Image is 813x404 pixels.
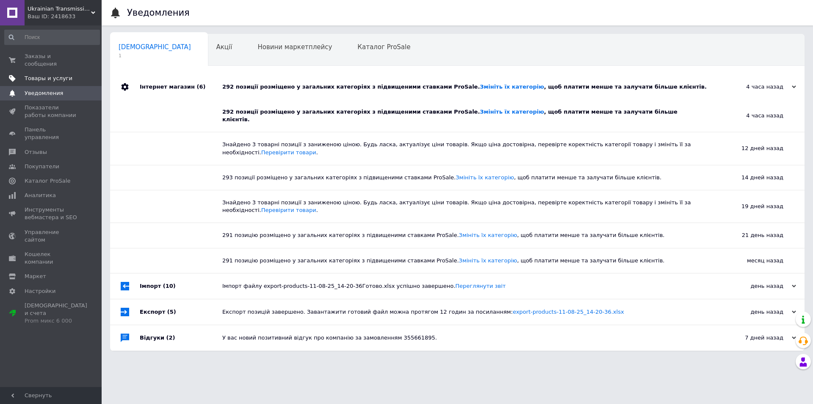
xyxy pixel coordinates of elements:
[699,132,805,164] div: 12 дней назад
[216,43,232,51] span: Акції
[25,177,70,185] span: Каталог ProSale
[25,104,78,119] span: Показатели работы компании
[163,283,176,289] span: (10)
[196,84,205,90] span: (6)
[28,13,102,20] div: Ваш ID: 2418633
[711,282,796,290] div: день назад
[25,89,63,97] span: Уведомления
[222,199,699,214] div: Знайдено 3 товарні позиції з заниженою ціною. Будь ласка, актуалізує ціни товарів. Якщо ціна дост...
[459,232,517,238] a: Змініть їх категорію
[456,174,514,181] a: Змініть їх категорію
[459,257,517,264] a: Змініть їх категорію
[222,231,699,239] div: 291 позицію розміщено у загальних категоріях з підвищеними ставками ProSale. , щоб платити менше ...
[25,148,47,156] span: Отзывы
[167,309,176,315] span: (5)
[140,74,222,100] div: Інтернет магазин
[25,228,78,244] span: Управление сайтом
[480,109,544,115] a: Змініть їх категорію
[25,75,72,82] span: Товары и услуги
[140,325,222,351] div: Відгуки
[222,141,699,156] div: Знайдено 3 товарні позиції з заниженою ціною. Будь ласка, актуалізує ціни товарів. Якщо ціна дост...
[261,207,316,213] a: Перевірити товари
[119,53,191,59] span: 1
[166,334,175,341] span: (2)
[28,5,91,13] span: Ukrainian Transmission Centre
[140,273,222,299] div: Імпорт
[25,317,87,325] div: Prom микс 6 000
[4,30,100,45] input: Поиск
[222,257,699,265] div: 291 позицію розміщено у загальних категоріях з підвищеними ставками ProSale. , щоб платити менше ...
[127,8,190,18] h1: Уведомления
[25,251,78,266] span: Кошелек компании
[25,53,78,68] span: Заказы и сообщения
[222,83,711,91] div: 292 позиції розміщено у загальних категоріях з підвищеними ставками ProSale. , щоб платити менше ...
[257,43,332,51] span: Новини маркетплейсу
[699,248,805,273] div: месяц назад
[25,192,56,199] span: Аналитика
[25,302,87,325] span: [DEMOGRAPHIC_DATA] и счета
[261,149,316,156] a: Перевірити товари
[480,84,544,90] a: Змініть їх категорію
[25,163,59,170] span: Покупатели
[711,308,796,316] div: день назад
[140,299,222,325] div: Експорт
[513,309,624,315] a: export-products-11-08-25_14-20-36.xlsx
[222,334,711,342] div: У вас новий позитивний відгук про компанію за замовленням 355661895.
[25,206,78,221] span: Инструменты вебмастера и SEO
[222,108,699,123] div: 292 позиції розміщено у загальних категоріях з підвищеними ставками ProSale. , щоб платити менше ...
[711,83,796,91] div: 4 часа назад
[699,165,805,190] div: 14 дней назад
[222,174,699,181] div: 293 позиції розміщено у загальних категоріях з підвищеними ставками ProSale. , щоб платити менше ...
[25,126,78,141] span: Панель управления
[699,100,805,132] div: 4 часа назад
[119,43,191,51] span: [DEMOGRAPHIC_DATA]
[711,334,796,342] div: 7 дней назад
[25,273,46,280] span: Маркет
[699,223,805,248] div: 21 день назад
[25,287,55,295] span: Настройки
[357,43,410,51] span: Каталог ProSale
[455,283,506,289] a: Переглянути звіт
[222,282,711,290] div: Імпорт файлу export-products-11-08-25_14-20-36Готово.xlsx успішно завершено.
[222,308,711,316] div: Експорт позицій завершено. Завантажити готовий файл можна протягом 12 годин за посиланням:
[699,190,805,223] div: 19 дней назад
